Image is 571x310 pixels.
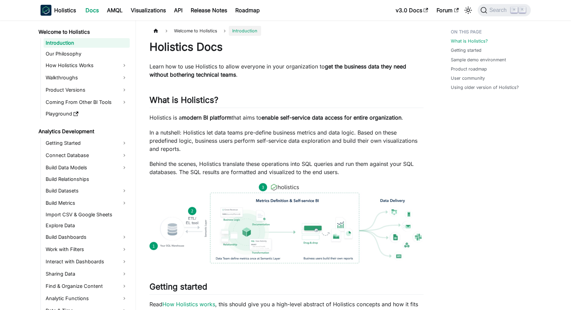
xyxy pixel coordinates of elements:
a: Getting started [451,47,481,53]
a: Introduction [44,38,130,48]
span: Search [487,7,511,13]
img: Holistics [41,5,51,16]
a: User community [451,75,485,81]
nav: Docs sidebar [34,20,136,310]
a: Visualizations [127,5,170,16]
a: Using older version of Holistics? [451,84,519,91]
a: Build Datasets [44,185,130,196]
a: API [170,5,187,16]
a: Work with Filters [44,244,130,255]
p: Holistics is a that aims to . [149,113,424,122]
button: Search (Command+K) [478,4,530,16]
b: Holistics [54,6,76,14]
a: Import CSV & Google Sheets [44,210,130,219]
a: Playground [44,109,130,119]
a: Coming From Other BI Tools [44,97,130,108]
nav: Breadcrumbs [149,26,424,36]
a: AMQL [103,5,127,16]
a: Getting Started [44,138,130,149]
a: Roadmap [231,5,264,16]
kbd: K [519,7,526,13]
a: Sample demo environment [451,57,506,63]
a: How Holistics Works [44,60,130,71]
h2: What is Holistics? [149,95,424,108]
a: Analytics Development [36,127,130,136]
a: Build Data Models [44,162,130,173]
strong: enable self-service data access for entire organization [261,114,401,121]
a: Welcome to Holistics [36,27,130,37]
a: Walkthroughs [44,72,130,83]
a: Build Relationships [44,174,130,184]
kbd: ⌘ [511,7,518,13]
a: v3.0 Docs [392,5,432,16]
h1: Holistics Docs [149,40,424,54]
a: Analytic Functions [44,293,130,304]
a: HolisticsHolistics [41,5,76,16]
a: What is Holistics? [451,38,488,44]
p: Behind the scenes, Holistics translate these operations into SQL queries and run them against you... [149,160,424,176]
strong: modern BI platform [182,114,232,121]
a: Home page [149,26,162,36]
a: Find & Organize Content [44,281,130,292]
p: Learn how to use Holistics to allow everyone in your organization to . [149,62,424,79]
h2: Getting started [149,282,424,295]
a: Build Dashboards [44,232,130,243]
span: Introduction [229,26,261,36]
img: How Holistics fits in your Data Stack [149,183,424,263]
a: Build Metrics [44,198,130,208]
button: Switch between dark and light mode (currently light mode) [463,5,474,16]
span: Welcome to Holistics [171,26,221,36]
a: Explore Data [44,221,130,230]
a: Product Versions [44,84,130,95]
a: How Holistics works [162,301,215,308]
a: Forum [432,5,463,16]
a: Docs [81,5,103,16]
a: Connect Database [44,150,130,161]
a: Interact with Dashboards [44,256,130,267]
a: Our Philosophy [44,49,130,59]
a: Sharing Data [44,268,130,279]
a: Release Notes [187,5,231,16]
p: In a nutshell: Holistics let data teams pre-define business metrics and data logic. Based on thes... [149,128,424,153]
a: Product roadmap [451,66,487,72]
